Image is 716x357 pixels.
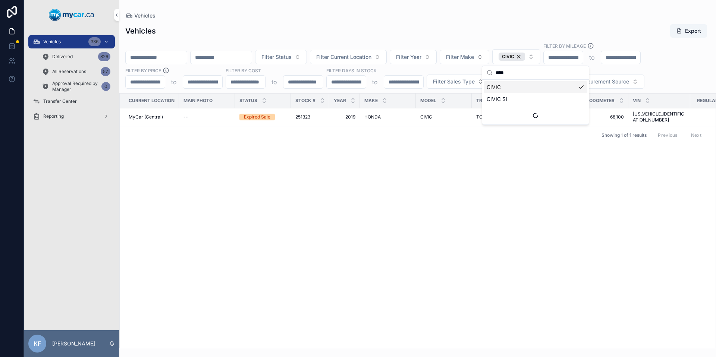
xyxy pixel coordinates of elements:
[49,9,94,21] img: App logo
[52,340,95,347] p: [PERSON_NAME]
[28,35,115,48] a: Vehicles336
[446,53,474,61] span: Filter Make
[129,98,175,104] span: Current Location
[295,98,315,104] span: Stock #
[134,12,156,19] span: Vehicles
[125,12,156,19] a: Vehicles
[171,78,177,86] p: to
[239,114,286,120] a: Expired Sale
[499,53,525,61] button: Unselect 5
[670,24,707,38] button: Export
[476,114,497,120] span: TOURING
[101,82,110,91] div: 0
[43,113,64,119] span: Reporting
[101,67,110,76] div: 57
[244,114,270,120] div: Expired Sale
[316,53,371,61] span: Filter Current Location
[440,50,489,64] button: Select Button
[559,75,644,89] button: Select Button
[420,98,436,104] span: Model
[565,78,629,85] span: Filter Procurement Source
[28,110,115,123] a: Reporting
[633,98,641,104] span: VIN
[364,98,378,104] span: Make
[37,50,115,63] a: Delivered826
[589,98,615,104] span: Odometer
[476,114,523,120] a: TOURING
[183,98,213,104] span: Main Photo
[88,37,101,46] div: 336
[487,95,507,103] span: CIVIC SI
[420,114,467,120] a: CIVIC
[427,75,490,89] button: Select Button
[52,69,86,75] span: All Reservations
[183,114,188,120] span: --
[271,78,277,86] p: to
[129,114,175,120] a: MyCar (Central)
[129,114,163,120] span: MyCar (Central)
[633,111,686,123] a: [US_VEHICLE_IDENTIFICATION_NUMBER]
[125,26,156,36] h1: Vehicles
[28,95,115,108] a: Transfer Center
[543,42,586,49] label: Filter By Mileage
[98,52,110,61] div: 826
[390,50,437,64] button: Select Button
[589,53,595,62] p: to
[261,53,292,61] span: Filter Status
[52,54,73,60] span: Delivered
[396,53,421,61] span: Filter Year
[37,80,115,93] a: Approval Required by Manager0
[433,78,475,85] span: Filter Sales Type
[295,114,325,120] a: 251323
[420,114,432,120] span: CIVIC
[37,65,115,78] a: All Reservations57
[589,114,624,120] a: 68,100
[502,54,514,60] span: CIVIC
[334,98,346,104] span: Year
[487,83,501,91] span: CIVIC
[602,132,647,138] span: Showing 1 of 1 results
[492,49,540,64] button: Select Button
[24,30,119,133] div: scrollable content
[364,114,411,120] a: HONDA
[183,114,230,120] a: --
[226,67,261,74] label: FILTER BY COST
[334,114,355,120] a: 2019
[295,114,310,120] span: 251323
[372,78,378,86] p: to
[482,80,589,124] div: Suggestions
[43,98,77,104] span: Transfer Center
[326,67,377,74] label: Filter Days In Stock
[255,50,307,64] button: Select Button
[125,67,161,74] label: FILTER BY PRICE
[364,114,381,120] span: HONDA
[52,80,98,92] span: Approval Required by Manager
[43,39,61,45] span: Vehicles
[476,98,487,104] span: Trim
[239,98,257,104] span: Status
[34,339,41,348] span: KF
[310,50,387,64] button: Select Button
